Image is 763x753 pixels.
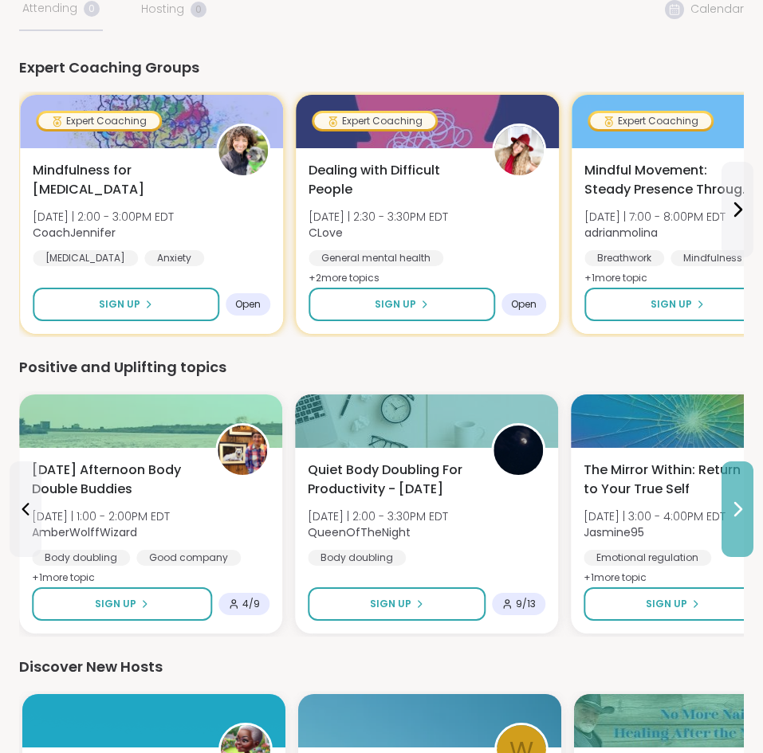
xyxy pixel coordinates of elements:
[584,209,726,225] span: [DATE] | 7:00 - 8:00PM EDT
[308,524,411,540] b: QueenOfTheNight
[242,598,260,610] span: 4 / 9
[646,597,687,611] span: Sign Up
[375,297,416,312] span: Sign Up
[494,426,543,475] img: QueenOfTheNight
[33,209,174,225] span: [DATE] | 2:00 - 3:00PM EDT
[144,250,204,266] div: Anxiety
[33,225,116,241] b: CoachJennifer
[19,57,744,79] div: Expert Coaching Groups
[19,356,744,378] div: Positive and Uplifting topics
[309,288,495,321] button: Sign Up
[370,597,411,611] span: Sign Up
[584,508,726,524] span: [DATE] | 3:00 - 4:00PM EDT
[584,524,644,540] b: Jasmine95
[651,297,692,312] span: Sign Up
[584,550,711,566] div: Emotional regulation
[308,508,448,524] span: [DATE] | 2:00 - 3:30PM EDT
[511,298,537,311] span: Open
[308,550,406,566] div: Body doubling
[309,250,443,266] div: General mental health
[584,250,664,266] div: Breathwork
[33,250,138,266] div: [MEDICAL_DATA]
[95,597,136,611] span: Sign Up
[32,587,212,621] button: Sign Up
[584,161,750,199] span: Mindful Movement: Steady Presence Through Yoga
[218,426,267,475] img: AmberWolffWizard
[99,297,140,312] span: Sign Up
[584,225,658,241] b: adrianmolina
[516,598,536,610] span: 9 / 13
[309,161,474,199] span: Dealing with Difficult People
[314,113,435,129] div: Expert Coaching
[32,524,137,540] b: AmberWolffWizard
[235,298,261,311] span: Open
[308,587,486,621] button: Sign Up
[308,461,474,499] span: Quiet Body Doubling For Productivity - [DATE]
[136,550,241,566] div: Good company
[19,656,744,678] div: Discover New Hosts
[33,288,219,321] button: Sign Up
[33,161,199,199] span: Mindfulness for [MEDICAL_DATA]
[32,461,198,499] span: [DATE] Afternoon Body Double Buddies
[32,508,170,524] span: [DATE] | 1:00 - 2:00PM EDT
[218,126,268,175] img: CoachJennifer
[584,587,761,621] button: Sign Up
[584,461,749,499] span: The Mirror Within: Return to Your True Self
[309,225,343,241] b: CLove
[671,250,755,266] div: Mindfulness
[494,126,544,175] img: CLove
[590,113,711,129] div: Expert Coaching
[38,113,159,129] div: Expert Coaching
[32,550,130,566] div: Body doubling
[309,209,448,225] span: [DATE] | 2:30 - 3:30PM EDT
